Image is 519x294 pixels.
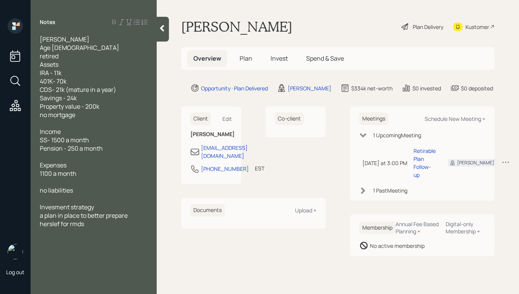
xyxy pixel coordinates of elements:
span: Spend & Save [306,54,344,63]
div: $0 invested [412,84,441,92]
label: Notes [40,18,55,26]
h6: Client [190,112,211,125]
h6: Meetings [359,112,388,125]
h6: Co-client [275,112,304,125]
div: 1 Past Meeting [373,186,407,194]
div: Annual Fee Based Planning + [396,220,440,235]
div: $334k net-worth [351,84,392,92]
div: Opportunity · Plan Delivered [201,84,268,92]
span: Expenses 1100 a month [40,161,76,178]
div: [DATE] at 3:00 PM [362,159,407,167]
div: Plan Delivery [413,23,443,31]
span: Overview [193,54,221,63]
div: [PERSON_NAME] [288,84,331,92]
span: no liabilities [40,186,73,194]
div: Digital-only Membership + [446,220,485,235]
div: EST [255,164,264,172]
div: Log out [6,268,24,276]
h6: Documents [190,204,225,217]
div: Kustomer [465,23,489,31]
div: Edit [222,115,232,122]
div: [PHONE_NUMBER] [201,165,249,173]
div: Upload + [295,207,316,214]
span: Plan [240,54,252,63]
span: Invesment strategy a plan in place to better prepare herslef for rmds [40,203,129,228]
div: Retirable Plan Follow-up [414,147,436,179]
h6: [PERSON_NAME] [190,131,232,138]
div: $0 deposited [461,84,493,92]
span: Income SS- 1500 a month Pension - 250 a month [40,127,103,153]
span: Invest [271,54,288,63]
span: [PERSON_NAME] Age [DEMOGRAPHIC_DATA] retired Assets IRA - 11k 401K- 70k CDS- 21k (mature in a yea... [40,35,119,119]
h1: [PERSON_NAME] [181,18,292,35]
div: No active membership [370,242,425,250]
img: aleksandra-headshot.png [8,244,23,259]
h6: Membership [359,222,396,234]
div: [EMAIL_ADDRESS][DOMAIN_NAME] [201,144,248,160]
div: 1 Upcoming Meeting [373,131,421,139]
div: Schedule New Meeting + [425,115,485,122]
div: [PERSON_NAME] [457,159,494,166]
